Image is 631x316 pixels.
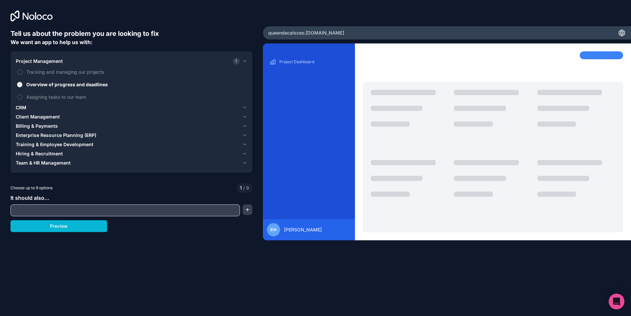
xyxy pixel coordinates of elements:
span: 1 [233,58,240,65]
button: Overview of progress and deadlines [17,82,22,87]
span: / [243,185,245,191]
span: Choose up to 9 options [11,185,53,191]
span: Hiring & Recruitment [16,150,63,157]
button: Project Management1 [16,57,247,66]
span: Enterprise Resource Planning (ERP) [16,132,96,139]
button: Preview [11,220,107,232]
button: Team & HR Management [16,158,247,168]
span: Assigning tasks to our team [26,93,246,100]
span: 9 [242,185,249,191]
button: Enterprise Resource Planning (ERP) [16,131,247,140]
div: Project Management1 [16,66,247,103]
span: 1 [240,185,242,191]
span: Project Management [16,58,63,65]
p: Project Dashboard [279,59,348,65]
span: CRM [16,104,26,111]
button: Billing & Payments [16,121,247,131]
span: Client Management [16,114,60,120]
button: CRM [16,103,247,112]
div: Open Intercom Messenger [609,294,624,309]
span: It should also... [11,195,49,201]
button: Tracking and managing our projects [17,69,22,75]
span: queendecalsceo .[DOMAIN_NAME] [268,30,344,36]
button: Training & Employee Development [16,140,247,149]
button: Assigning tasks to our team [17,94,22,100]
span: Team & HR Management [16,160,71,166]
button: Client Management [16,112,247,121]
span: BW [270,227,277,232]
span: Tracking and managing our projects [26,68,246,75]
div: scrollable content [268,57,350,214]
span: [PERSON_NAME] [284,226,322,233]
span: Overview of progress and deadlines [26,81,246,88]
span: Billing & Payments [16,123,58,129]
span: We want an app to help us with: [11,39,92,45]
h6: Tell us about the problem you are looking to fix [11,29,252,38]
button: Hiring & Recruitment [16,149,247,158]
span: Training & Employee Development [16,141,93,148]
